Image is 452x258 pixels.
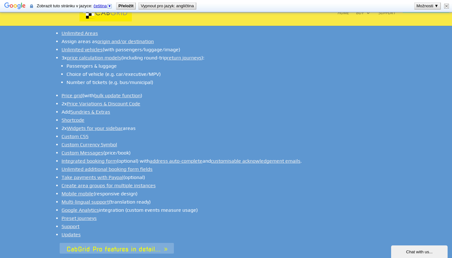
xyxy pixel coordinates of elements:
[391,244,449,258] iframe: chat widget
[67,78,395,87] li: Number of tickets (e.g. bus/municipal)
[67,55,121,61] a: price calculation models
[70,109,110,115] a: Sundries & Extras
[62,54,395,92] li: 3x (including round-trip ):
[97,38,154,44] a: origin and/or destination
[62,206,395,214] li: integration (custom events measure usage)
[62,142,117,148] a: Custom Currency Symbol
[62,199,109,205] a: Multi-lingual support
[4,2,26,11] img: Google Překladač
[60,243,174,254] a: CabGrid Pro features in detail...
[94,3,112,8] a: čeština
[116,3,135,9] button: Přeložit
[167,55,202,61] a: return journeys
[415,3,440,9] button: Možnosti ▼
[94,3,107,8] span: čeština
[62,166,153,172] a: Unlimited additional booking form fields
[62,150,103,156] a: Custom Messages
[62,190,395,198] li: (responsive design)
[67,125,123,131] a: Widgets for your sidebar
[62,198,395,206] li: (translation ready)
[337,11,349,26] a: Home
[150,158,202,164] a: address auto-complete
[356,11,370,26] a: Buy
[211,158,300,164] a: customisable acknowledgement emails
[67,70,395,78] li: Choice of vehicle (e.g. car/executive/MPV)
[37,3,114,8] span: Zobrazit tuto stránku v jazyce:
[139,3,196,9] button: Vypnout pro jazyk: angličtina
[62,46,395,54] li: (with passengers/luggage/image)
[62,100,395,108] li: 2x
[62,182,156,188] a: Create area groups for multiple instances
[378,11,395,26] a: Support
[62,93,83,98] a: Price grid
[62,149,395,157] li: (price/book)
[444,4,449,8] img: Zavřít
[67,62,395,70] li: Passengers & luggage
[67,101,140,107] a: Price Variations & Discount Code
[58,4,153,22] img: CabGrid
[62,174,123,180] a: Take payments with Paypal
[62,215,97,221] a: Preset journeys
[118,3,133,8] b: Přeložit
[62,108,395,116] li: Add
[62,191,94,197] a: Mobile mobile
[62,232,81,238] a: Updates
[30,4,33,8] img: Obsah této zabezpečené stránky bude pomocí zabezpečeného připojení odeslán Googlu k překladu.
[62,158,117,164] a: Integrated booking form
[62,157,395,165] li: (optional) with and .
[62,173,395,182] li: (optional)
[62,117,84,123] a: Shortcode
[62,124,395,132] li: 2x areas
[62,133,89,139] a: Custom CSS
[94,93,141,98] a: bulk update function
[62,92,395,100] li: (with )
[62,30,98,36] a: Unlimited Areas
[62,207,99,213] a: Google Analytics
[62,223,79,229] a: Support
[62,37,395,46] li: Assign areas as
[62,47,103,53] a: Unlimited vehicles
